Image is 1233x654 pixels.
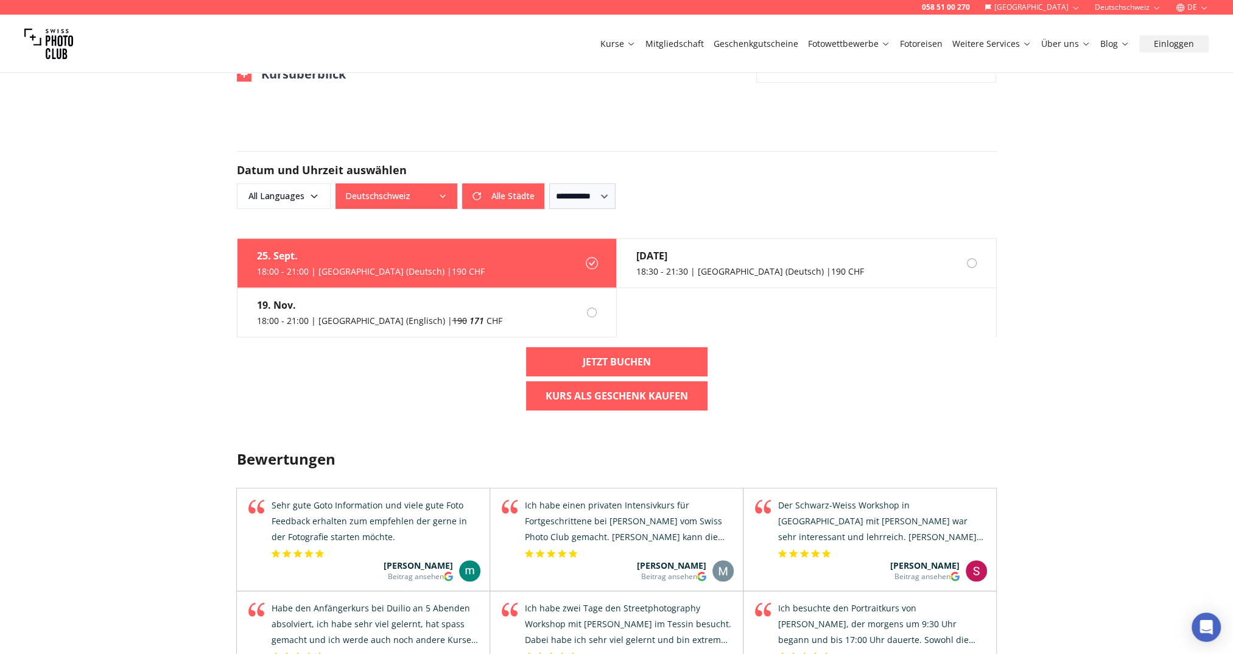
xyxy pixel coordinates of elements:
[1100,38,1129,50] a: Blog
[709,35,803,52] button: Geschenkgutscheine
[636,265,864,278] div: 18:30 - 21:30 | [GEOGRAPHIC_DATA] (Deutsch) | 190 CHF
[452,315,467,326] span: 190
[636,248,864,263] div: [DATE]
[239,185,329,207] span: All Languages
[237,67,251,82] img: Outline Close
[952,38,1031,50] a: Weitere Services
[546,389,688,403] b: Kurs als Geschenk kaufen
[900,38,943,50] a: Fotoreisen
[583,354,651,369] b: Jetzt buchen
[237,183,331,209] button: All Languages
[1036,35,1095,52] button: Über uns
[600,38,636,50] a: Kurse
[257,298,502,312] div: 19. Nov.
[1139,35,1209,52] button: Einloggen
[1192,613,1221,642] div: Open Intercom Messenger
[1041,38,1091,50] a: Über uns
[237,161,997,178] h2: Datum und Uhrzeit auswählen
[24,19,73,68] img: Swiss photo club
[714,38,798,50] a: Geschenkgutscheine
[526,381,708,410] a: Kurs als Geschenk kaufen
[803,35,895,52] button: Fotowettbewerbe
[641,35,709,52] button: Mitgliedschaft
[462,183,544,209] button: Alle Städte
[808,38,890,50] a: Fotowettbewerbe
[595,35,641,52] button: Kurse
[237,66,346,83] button: Kursüberblick
[645,38,704,50] a: Mitgliedschaft
[895,35,947,52] button: Fotoreisen
[526,347,708,376] a: Jetzt buchen
[1095,35,1134,52] button: Blog
[257,315,502,327] div: 18:00 - 21:00 | [GEOGRAPHIC_DATA] (Englisch) | CHF
[257,265,485,278] div: 18:00 - 21:00 | [GEOGRAPHIC_DATA] (Deutsch) | 190 CHF
[947,35,1036,52] button: Weitere Services
[469,315,484,326] em: 171
[237,449,997,469] h3: Bewertungen
[922,2,970,12] a: 058 51 00 270
[335,183,457,209] button: Deutschschweiz
[257,248,485,263] div: 25. Sept.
